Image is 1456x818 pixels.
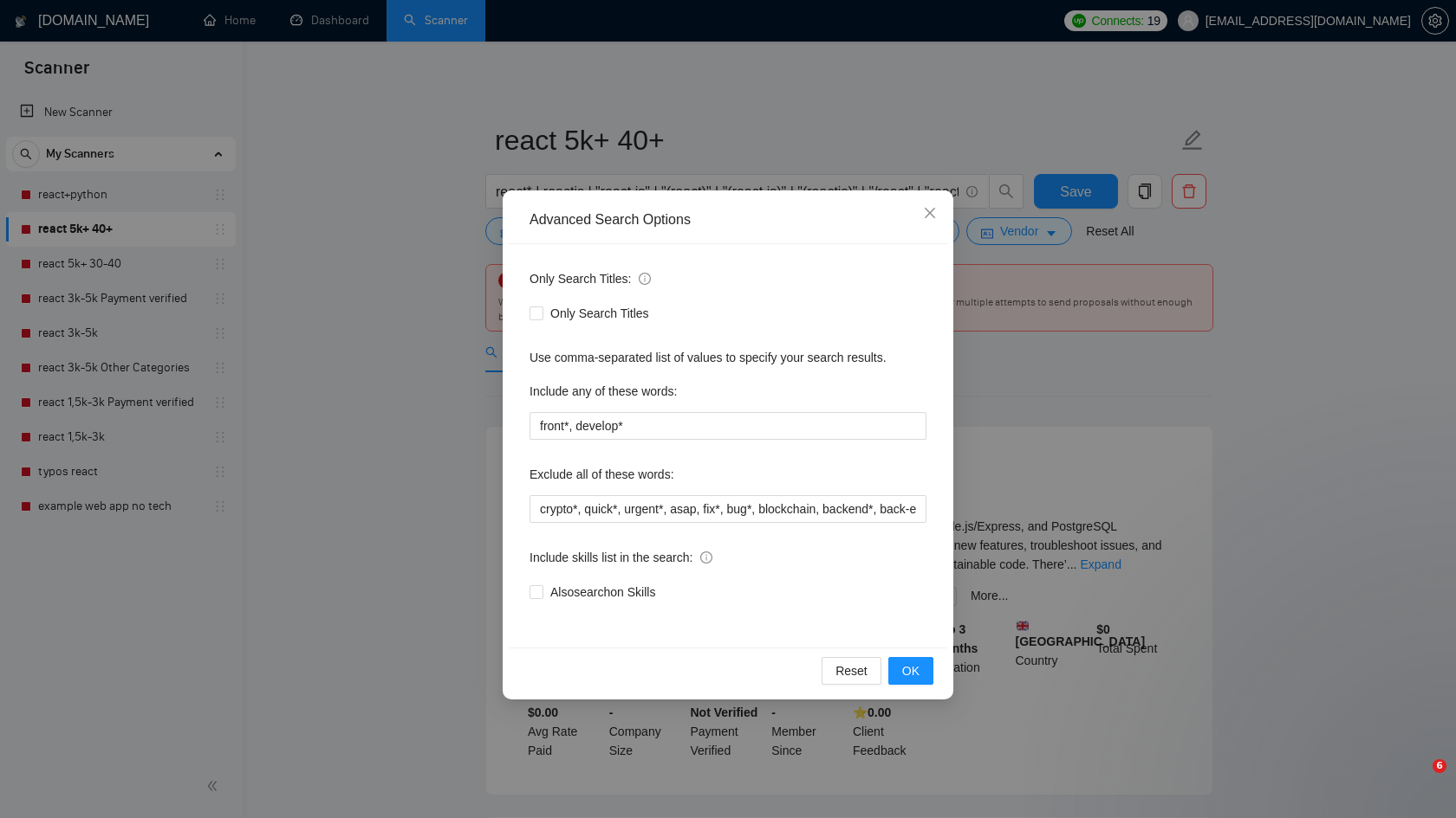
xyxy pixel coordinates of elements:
[1397,759,1439,801] iframe: Intercom live chat
[907,190,953,237] button: Close
[530,210,926,229] div: Advanced Search Options
[530,348,926,367] div: Use comma-separated list of values to specify your search results.
[835,661,868,680] span: Reset
[822,657,881,685] button: Reset
[530,461,674,488] label: Exclude all of these words:
[543,304,656,323] span: Only Search Titles
[530,377,677,405] label: Include any of these words:
[1433,759,1446,773] span: 6
[923,206,937,220] span: close
[888,657,933,685] button: OK
[902,661,920,680] span: OK
[530,548,712,567] span: Include skills list in the search:
[639,273,651,285] span: info-circle
[530,269,651,288] span: Only Search Titles:
[543,583,662,602] span: Also search on Skills
[700,551,712,564] span: info-circle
